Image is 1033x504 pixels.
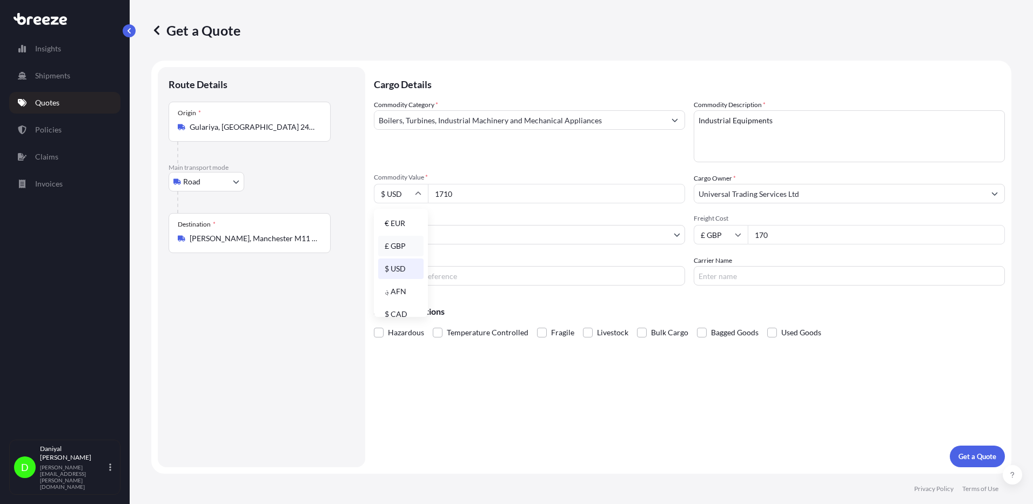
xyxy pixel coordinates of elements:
input: Select a commodity type [374,110,665,130]
div: $ CAD [378,304,424,324]
p: Insights [35,43,61,54]
p: Invoices [35,178,63,189]
span: Freight Cost [694,214,1005,223]
input: Origin [190,122,317,132]
div: $ USD [378,258,424,279]
span: Road [183,176,200,187]
button: Show suggestions [985,184,1004,203]
label: Commodity Category [374,100,438,110]
div: Destination [178,220,216,229]
div: ؋ AFN [378,281,424,302]
span: Hazardous [388,324,424,341]
div: £ GBP [378,236,424,256]
p: Quotes [35,97,59,108]
input: Type amount [428,184,685,203]
p: Route Details [169,78,227,91]
input: Destination [190,233,317,244]
a: Terms of Use [962,485,998,493]
a: Claims [9,146,120,168]
span: Commodity Value [374,173,685,182]
p: Get a Quote [958,451,996,462]
a: Invoices [9,173,120,195]
p: Policies [35,124,62,135]
p: Special Conditions [374,307,1005,316]
div: Origin [178,109,201,117]
a: Quotes [9,92,120,114]
span: Livestock [597,324,628,341]
button: Select transport [169,172,244,191]
button: Show suggestions [665,110,685,130]
p: Shipments [35,70,70,81]
input: Your internal reference [374,266,685,286]
div: € EUR [378,213,424,234]
label: Carrier Name [694,255,732,266]
textarea: Industrial Equipments [694,110,1005,162]
span: Temperature Controlled [447,324,528,341]
input: Full name [694,184,985,203]
button: Get a Quote [950,446,1005,467]
p: Cargo Details [374,67,1005,100]
p: Get a Quote [151,22,240,39]
label: Commodity Description [694,100,766,110]
input: Enter amount [748,225,1005,244]
span: Used Goods [781,324,821,341]
button: LTL [374,225,685,244]
p: Claims [35,151,58,162]
a: Insights [9,38,120,59]
p: [PERSON_NAME][EMAIL_ADDRESS][PERSON_NAME][DOMAIN_NAME] [40,464,107,490]
a: Policies [9,119,120,141]
input: Enter name [694,266,1005,286]
p: Daniyal [PERSON_NAME] [40,445,107,462]
label: Cargo Owner [694,173,736,184]
span: Bulk Cargo [651,324,688,341]
span: D [21,462,29,473]
a: Privacy Policy [914,485,954,493]
p: Main transport mode [169,163,354,172]
a: Shipments [9,65,120,87]
span: Fragile [551,324,574,341]
span: Bagged Goods [711,324,759,341]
